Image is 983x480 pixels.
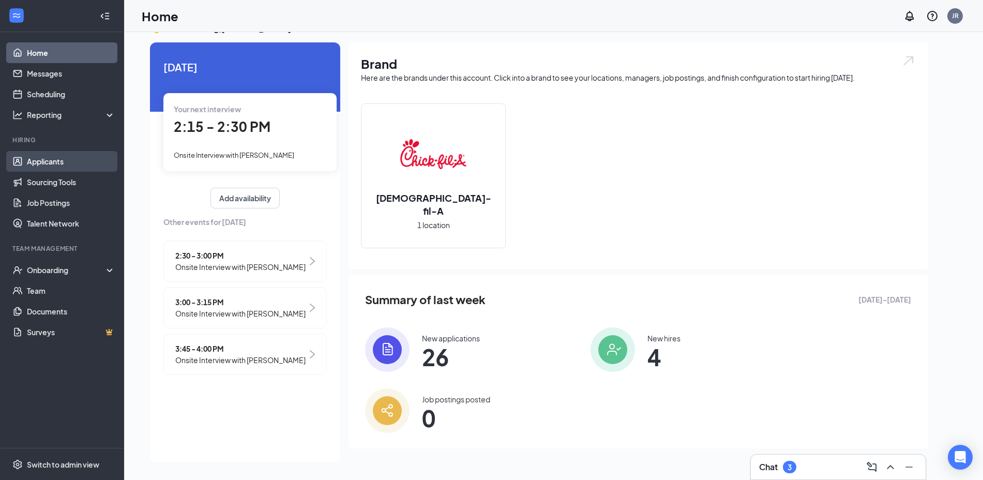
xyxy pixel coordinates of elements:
a: Documents [27,301,115,322]
svg: Analysis [12,110,23,120]
span: [DATE] - [DATE] [858,294,911,305]
span: 2:15 - 2:30 PM [174,118,270,135]
div: Switch to admin view [27,459,99,470]
button: Minimize [901,459,917,475]
img: icon [591,327,635,372]
span: 3:45 - 4:00 PM [175,343,306,354]
svg: ComposeMessage [866,461,878,473]
h3: Chat [759,461,778,473]
svg: Minimize [903,461,915,473]
span: 26 [422,348,480,366]
span: Your next interview [174,104,241,114]
a: Scheduling [27,84,115,104]
span: Other events for [DATE] [163,216,327,228]
svg: UserCheck [12,265,23,275]
img: open.6027fd2a22e1237b5b06.svg [902,55,915,67]
svg: Settings [12,459,23,470]
span: Summary of last week [365,291,486,309]
span: 4 [647,348,680,366]
a: Home [27,42,115,63]
span: 2:30 - 3:00 PM [175,250,306,261]
a: Messages [27,63,115,84]
h2: [DEMOGRAPHIC_DATA]-fil-A [361,191,505,217]
button: ComposeMessage [864,459,880,475]
svg: ChevronUp [884,461,897,473]
span: 0 [422,409,490,427]
a: Job Postings [27,192,115,213]
svg: WorkstreamLogo [11,10,22,21]
h1: Brand [361,55,915,72]
a: SurveysCrown [27,322,115,342]
span: Onsite Interview with [PERSON_NAME] [175,354,306,366]
div: Open Intercom Messenger [948,445,973,470]
a: Team [27,280,115,301]
div: 3 [788,463,792,472]
span: Onsite Interview with [PERSON_NAME] [174,151,294,159]
div: New applications [422,333,480,343]
div: Job postings posted [422,394,490,404]
a: Talent Network [27,213,115,234]
svg: Notifications [903,10,916,22]
img: icon [365,327,410,372]
div: Hiring [12,136,113,144]
span: 1 location [417,219,450,231]
div: Reporting [27,110,116,120]
span: [DATE] [163,59,327,75]
span: Onsite Interview with [PERSON_NAME] [175,308,306,319]
span: Onsite Interview with [PERSON_NAME] [175,261,306,273]
img: icon [365,388,410,433]
div: Onboarding [27,265,107,275]
div: Team Management [12,244,113,253]
h1: Home [142,7,178,25]
svg: QuestionInfo [926,10,939,22]
button: ChevronUp [882,459,899,475]
span: 3:00 - 3:15 PM [175,296,306,308]
div: New hires [647,333,680,343]
a: Sourcing Tools [27,172,115,192]
img: Chick-fil-A [400,121,466,187]
div: JR [952,11,959,20]
a: Applicants [27,151,115,172]
svg: Collapse [100,11,110,21]
button: Add availability [210,188,280,208]
div: Here are the brands under this account. Click into a brand to see your locations, managers, job p... [361,72,915,83]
